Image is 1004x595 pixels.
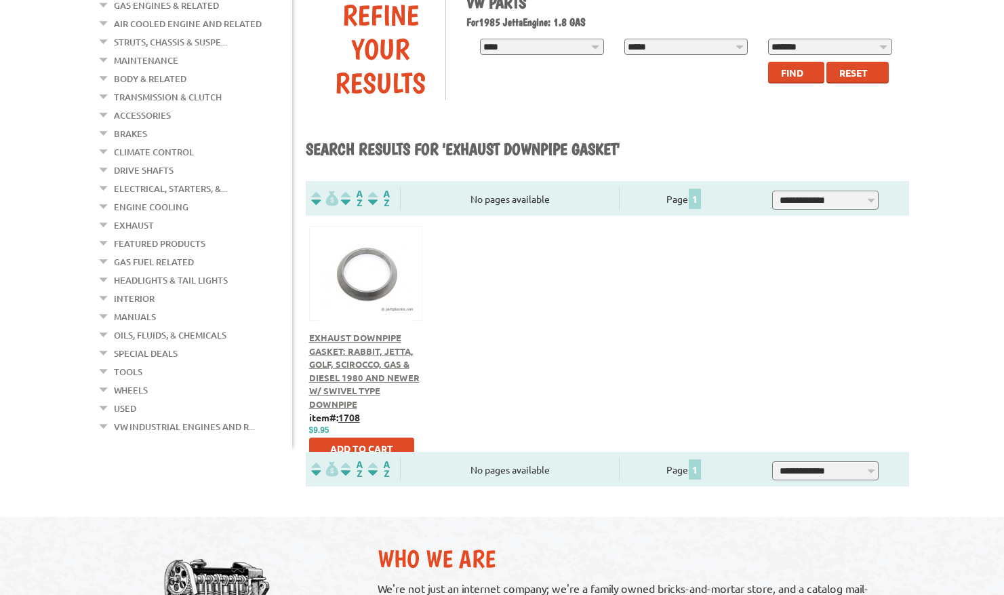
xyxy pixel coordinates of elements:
img: Sort by Sales Rank [365,461,393,477]
button: Add to Cart [309,438,414,459]
img: filterpricelow.svg [311,191,338,206]
span: $9.95 [309,425,329,435]
a: Struts, Chassis & Suspe... [114,33,227,51]
a: Headlights & Tail Lights [114,271,228,289]
a: Drive Shafts [114,161,174,179]
h2: 1985 Jetta [466,16,899,28]
h2: Who We Are [378,544,895,573]
div: Page [619,187,748,210]
a: Exhaust Downpipe Gasket: Rabbit, Jetta, Golf, Scirocco, Gas & Diesel 1980 and newer w/ Swivel typ... [309,332,420,410]
div: No pages available [401,463,619,477]
a: Tools [114,363,142,381]
a: Brakes [114,125,147,142]
a: Oils, Fluids, & Chemicals [114,326,226,344]
span: Reset [839,66,868,79]
span: 1 [689,459,701,480]
a: Used [114,400,136,417]
button: Find [768,62,824,83]
span: Add to Cart [330,442,393,455]
a: Climate Control [114,143,194,161]
img: filterpricelow.svg [311,461,338,477]
a: Special Deals [114,345,178,362]
a: Electrical, Starters, &... [114,180,227,197]
a: Gas Fuel Related [114,253,194,271]
a: Air Cooled Engine and Related [114,15,262,33]
span: Find [781,66,803,79]
img: Sort by Headline [338,461,365,477]
span: For [466,16,479,28]
a: Engine Cooling [114,198,188,216]
span: 1 [689,189,701,209]
a: Interior [114,290,155,307]
a: Featured Products [114,235,205,252]
div: No pages available [401,192,619,206]
b: item#: [309,411,360,423]
img: Sort by Headline [338,191,365,206]
span: Engine: 1.8 GAS [523,16,586,28]
a: Body & Related [114,70,186,88]
a: VW Industrial Engines and R... [114,418,255,436]
button: Reset [826,62,889,83]
div: Page [619,458,748,480]
a: Manuals [114,308,156,326]
img: Sort by Sales Rank [365,191,393,206]
u: 1708 [338,411,360,423]
a: Wheels [114,381,148,399]
a: Maintenance [114,52,178,69]
h1: Search results for 'exhaust downpipe gasket' [306,139,909,161]
a: Accessories [114,107,171,124]
a: Exhaust [114,216,154,234]
a: Transmission & Clutch [114,88,222,106]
